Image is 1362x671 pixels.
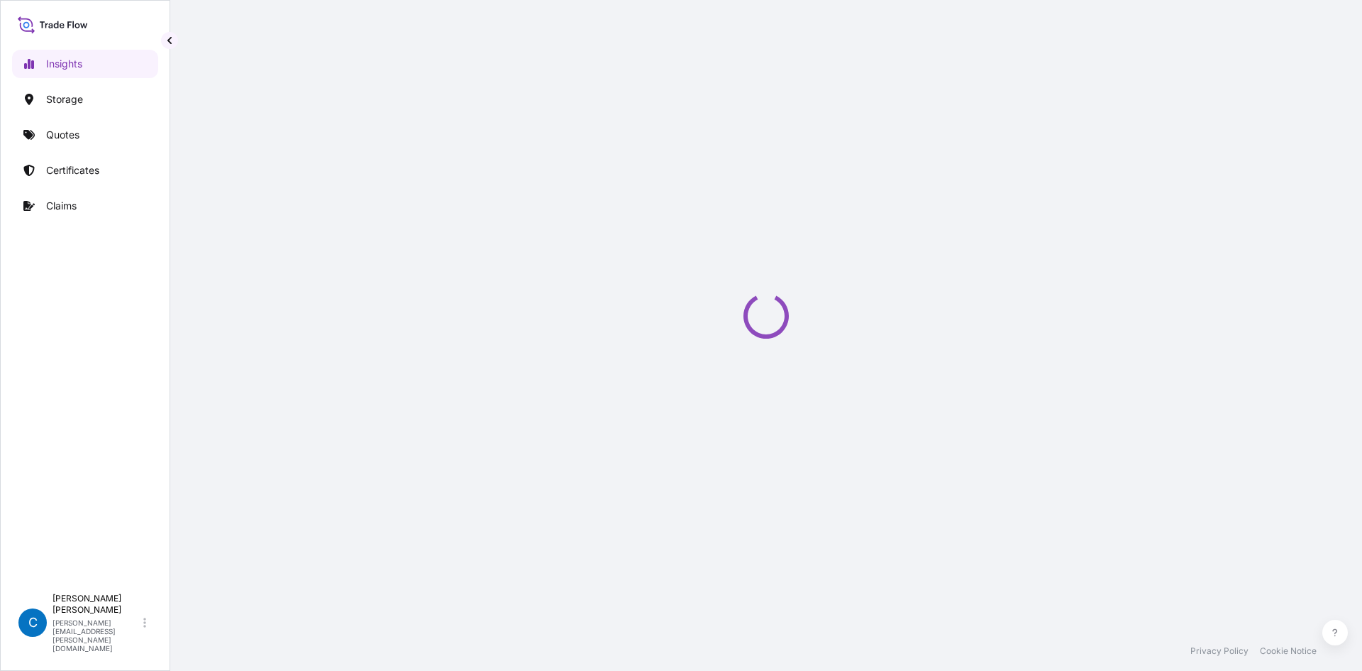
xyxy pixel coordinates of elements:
a: Storage [12,85,158,114]
a: Certificates [12,156,158,185]
a: Quotes [12,121,158,149]
span: C [28,616,38,630]
p: [PERSON_NAME] [PERSON_NAME] [52,593,140,616]
a: Privacy Policy [1190,645,1248,657]
p: Certificates [46,163,99,178]
p: Claims [46,199,77,213]
a: Claims [12,192,158,220]
a: Insights [12,50,158,78]
p: Quotes [46,128,79,142]
a: Cookie Notice [1260,645,1317,657]
p: Insights [46,57,82,71]
p: Storage [46,92,83,107]
p: [PERSON_NAME][EMAIL_ADDRESS][PERSON_NAME][DOMAIN_NAME] [52,618,140,653]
